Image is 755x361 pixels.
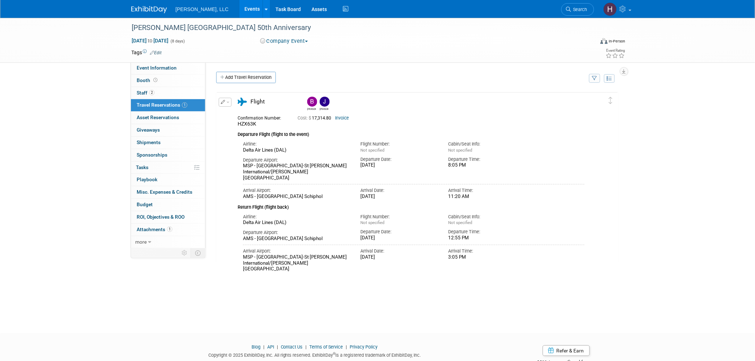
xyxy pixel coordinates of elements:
div: Departure Flight (flight to the event) [238,127,584,138]
a: Playbook [131,174,205,186]
div: MSP - [GEOGRAPHIC_DATA]-St [PERSON_NAME] International/[PERSON_NAME][GEOGRAPHIC_DATA] [243,254,350,272]
div: Departure Time: [449,156,526,163]
div: Departure Airport: [243,157,350,163]
span: to [147,38,153,44]
img: Hannah Mulholland [603,2,617,16]
button: Company Event [258,37,311,45]
span: Staff [137,90,154,96]
span: (8 days) [170,39,185,44]
div: Flight Number: [360,214,438,220]
div: Jeff Seaton [320,107,329,111]
div: AMS - [GEOGRAPHIC_DATA] Schiphol [243,236,350,242]
a: Privacy Policy [350,344,378,350]
span: Booth not reserved yet [152,77,159,83]
a: Terms of Service [310,344,343,350]
a: Invoice [335,116,349,121]
div: Arrival Time: [449,248,526,254]
div: 3:05 PM [449,254,526,260]
a: Edit [150,50,162,55]
div: 11:20 AM [449,194,526,200]
img: Format-Inperson.png [601,38,608,44]
i: Filter by Traveler [592,76,597,81]
div: 12:55 PM [449,235,526,241]
td: Tags [131,49,162,56]
span: Attachments [137,227,172,232]
span: Event Information [137,65,177,71]
a: Staff2 [131,87,205,99]
span: Cost: $ [298,116,312,121]
div: Arrival Date: [360,187,438,194]
span: Not specified [449,220,472,225]
div: Delta Air Lines (DAL) [243,220,350,226]
div: Bernhard Wessendorf [305,97,318,111]
i: Flight [238,98,247,106]
span: Asset Reservations [137,115,179,120]
a: Event Information [131,62,205,74]
a: Search [561,3,594,16]
div: Bernhard Wessendorf [307,107,316,111]
a: Sponsorships [131,149,205,161]
a: API [267,344,274,350]
div: Confirmation Number: [238,113,287,121]
div: [DATE] [360,235,438,241]
div: Departure Date: [360,229,438,235]
div: [PERSON_NAME] [GEOGRAPHIC_DATA] 50th Anniversary [129,21,583,34]
a: Blog [252,344,260,350]
div: Jeff Seaton [318,97,330,111]
div: AMS - [GEOGRAPHIC_DATA] Schiphol [243,194,350,200]
div: [DATE] [360,194,438,200]
span: | [275,344,280,350]
div: Cabin/Seat Info: [449,214,526,220]
span: Not specified [449,148,472,153]
div: Departure Time: [449,229,526,235]
span: 1 [182,102,187,108]
a: more [131,236,205,248]
sup: ® [333,352,336,356]
span: | [304,344,309,350]
div: Copyright © 2025 ExhibitDay, Inc. All rights reserved. ExhibitDay is a registered trademark of Ex... [131,350,498,359]
a: Attachments1 [131,224,205,236]
span: 1 [167,227,172,232]
div: Event Format [552,37,625,48]
a: Budget [131,199,205,211]
span: Budget [137,202,153,207]
span: | [262,344,266,350]
span: Tasks [136,164,148,170]
img: Bernhard Wessendorf [307,97,317,107]
a: Travel Reservations1 [131,99,205,111]
img: Jeff Seaton [320,97,330,107]
div: Departure Airport: [243,229,350,236]
i: Click and drag to move item [609,97,613,104]
span: Flight [250,98,265,105]
span: Travel Reservations [137,102,187,108]
span: Not specified [360,220,384,225]
a: Tasks [131,162,205,174]
div: MSP - [GEOGRAPHIC_DATA]-St [PERSON_NAME] International/[PERSON_NAME][GEOGRAPHIC_DATA] [243,163,350,181]
span: 17,314.80 [298,116,334,121]
span: HZX63K [238,121,256,127]
span: | [344,344,349,350]
div: Flight Number: [360,141,438,147]
div: In-Person [609,39,625,44]
a: Booth [131,75,205,87]
div: Departure Date: [360,156,438,163]
span: more [135,239,147,245]
a: Misc. Expenses & Credits [131,186,205,198]
span: Giveaways [137,127,160,133]
div: Event Rating [606,49,625,52]
div: Arrival Date: [360,248,438,254]
div: Arrival Airport: [243,248,350,254]
div: Airline: [243,141,350,147]
a: Add Travel Reservation [216,72,276,83]
div: Cabin/Seat Info: [449,141,526,147]
a: Shipments [131,137,205,149]
a: Contact Us [281,344,303,350]
div: Arrival Time: [449,187,526,194]
a: Giveaways [131,124,205,136]
span: Misc. Expenses & Credits [137,189,192,195]
div: [DATE] [360,254,438,260]
span: Playbook [137,177,157,182]
span: Shipments [137,139,161,145]
span: 2 [149,90,154,95]
span: [DATE] [DATE] [131,37,169,44]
